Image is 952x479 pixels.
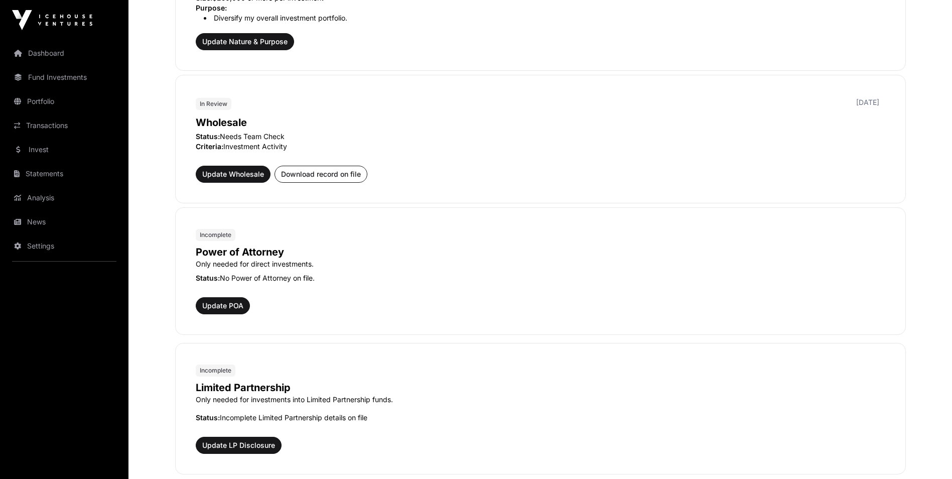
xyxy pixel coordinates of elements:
img: Icehouse Ventures Logo [12,10,92,30]
a: Transactions [8,114,120,137]
a: Analysis [8,187,120,209]
button: Update Nature & Purpose [196,33,294,50]
span: Download record on file [281,169,361,179]
p: [DATE] [856,97,879,107]
a: Update LP Disclosure [196,443,282,453]
span: Incomplete [200,367,231,375]
p: Investment Activity [196,142,885,152]
p: Incomplete Limited Partnership details on file [196,413,885,423]
p: Needs Team Check [196,132,885,142]
p: Purpose: [196,3,885,13]
a: Fund Investments [8,66,120,88]
span: Criteria: [196,142,223,151]
span: Incomplete [200,231,231,239]
p: No Power of Attorney on file. [196,273,885,283]
p: Wholesale [196,115,885,130]
span: Status: [196,413,220,422]
span: Update LP Disclosure [202,440,275,450]
span: Update Nature & Purpose [202,37,288,47]
span: Status: [196,274,220,282]
a: Statements [8,163,120,185]
span: Update POA [202,301,243,311]
a: Portfolio [8,90,120,112]
span: Status: [196,132,220,141]
a: Dashboard [8,42,120,64]
li: Diversify my overall investment portfolio. [204,13,885,23]
button: Update LP Disclosure [196,437,282,454]
a: News [8,211,120,233]
button: Update Wholesale [196,166,270,183]
span: Update Wholesale [202,169,264,179]
iframe: Chat Widget [902,431,952,479]
button: Update POA [196,297,250,314]
a: Settings [8,235,120,257]
span: In Review [200,100,227,108]
p: Limited Partnership [196,381,885,395]
p: Only needed for direct investments. [196,259,885,269]
p: Power of Attorney [196,245,885,259]
p: Only needed for investments into Limited Partnership funds. [196,395,885,405]
a: Invest [8,139,120,161]
button: Download record on file [275,166,367,183]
